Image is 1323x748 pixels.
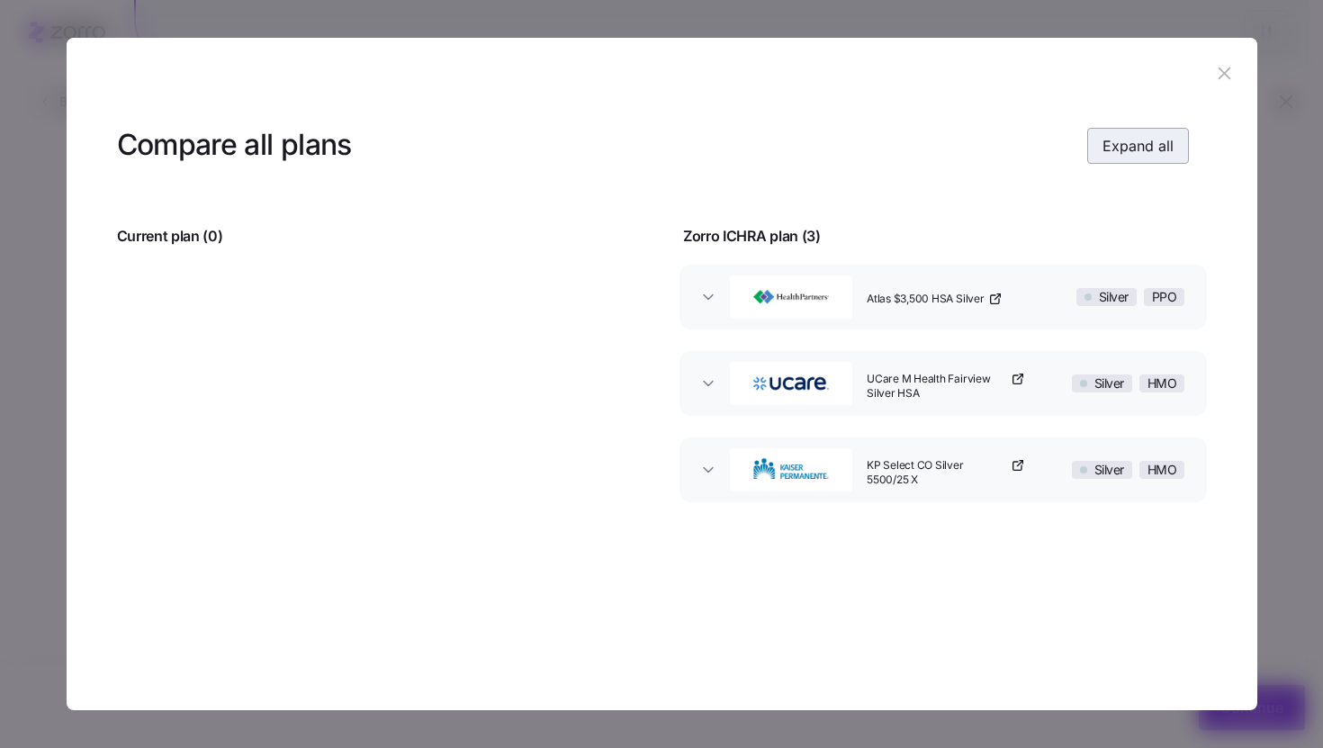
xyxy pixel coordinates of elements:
span: UCare M Health Fairview Silver HSA [867,372,1007,402]
span: PPO [1152,289,1177,305]
h3: Compare all plans [117,125,352,166]
a: Atlas $3,500 HSA Silver [867,292,1002,307]
a: KP Select CO Silver 5500/25 X [867,458,1025,489]
span: Silver [1094,375,1124,392]
span: Expand all [1102,135,1174,157]
span: Current plan ( 0 ) [117,225,223,248]
img: HealthPartners [730,279,852,315]
span: Silver [1099,289,1129,305]
button: Expand all [1087,128,1189,164]
span: Zorro ICHRA plan ( 3 ) [683,225,821,248]
button: UCareUCare M Health Fairview Silver HSASilverHMO [679,351,1207,416]
button: HealthPartnersAtlas $3,500 HSA SilverSilverPPO [679,265,1207,329]
span: KP Select CO Silver 5500/25 X [867,458,1007,489]
button: Kaiser PermanenteKP Select CO Silver 5500/25 XSilverHMO [679,437,1207,502]
a: UCare M Health Fairview Silver HSA [867,372,1025,402]
img: UCare [730,365,852,401]
span: Silver [1094,462,1124,478]
img: Kaiser Permanente [730,452,852,488]
span: Atlas $3,500 HSA Silver [867,292,984,307]
span: HMO [1147,375,1177,392]
span: HMO [1147,462,1177,478]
